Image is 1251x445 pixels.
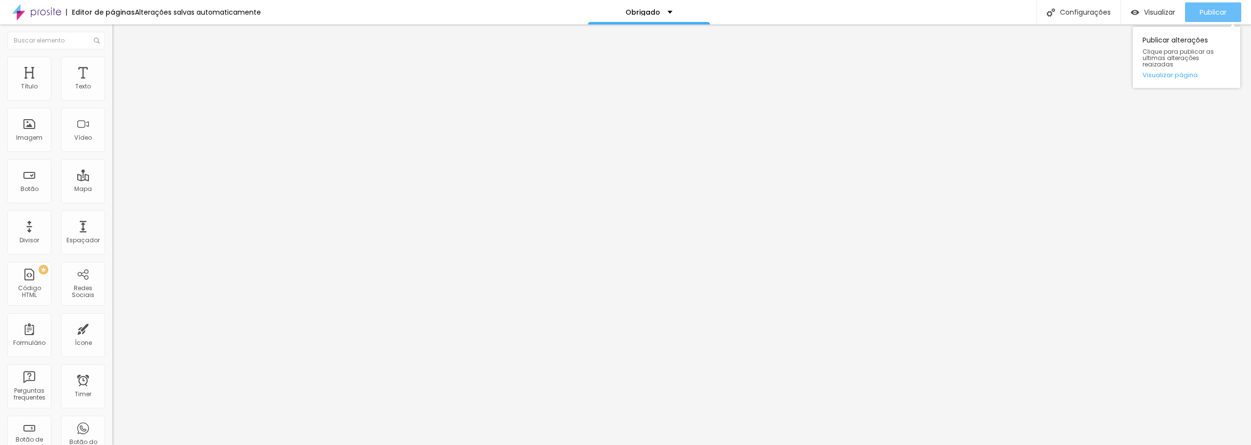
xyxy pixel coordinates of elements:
[21,186,39,192] div: Botão
[10,387,48,402] div: Perguntas frequentes
[16,134,43,141] div: Imagem
[10,285,48,299] div: Código HTML
[135,9,261,16] div: Alterações salvas automaticamente
[1185,2,1241,22] button: Publicar
[75,339,92,346] div: Ícone
[74,186,92,192] div: Mapa
[1143,72,1230,78] a: Visualizar página
[94,38,100,43] img: Icone
[1200,8,1227,16] span: Publicar
[74,134,92,141] div: Vídeo
[1047,8,1055,17] img: Icone
[1121,2,1185,22] button: Visualizar
[64,285,102,299] div: Redes Sociais
[1143,48,1230,68] span: Clique para publicar as ultimas alterações reaizadas
[66,237,100,244] div: Espaçador
[75,83,91,90] div: Texto
[13,339,45,346] div: Formulário
[1144,8,1175,16] span: Visualizar
[112,24,1251,445] iframe: Editor
[7,32,105,49] input: Buscar elemento
[625,9,660,16] p: Obrigado
[1131,8,1139,17] img: view-1.svg
[20,237,39,244] div: Divisor
[75,391,91,398] div: Timer
[66,9,135,16] div: Editor de páginas
[1133,27,1240,88] div: Publicar alterações
[21,83,38,90] div: Título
